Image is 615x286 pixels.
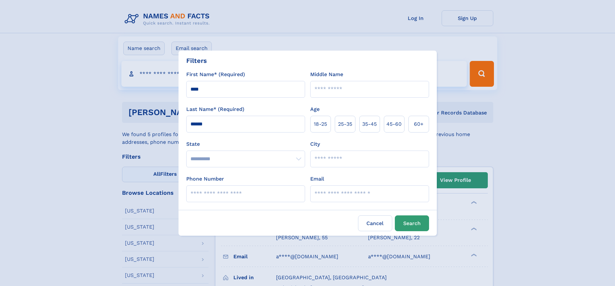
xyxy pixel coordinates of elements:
[310,175,324,183] label: Email
[386,120,402,128] span: 45‑60
[186,175,224,183] label: Phone Number
[186,105,244,113] label: Last Name* (Required)
[186,56,207,65] div: Filters
[414,120,424,128] span: 60+
[186,71,245,78] label: First Name* (Required)
[314,120,327,128] span: 18‑25
[395,215,429,231] button: Search
[310,105,320,113] label: Age
[338,120,352,128] span: 25‑35
[362,120,377,128] span: 35‑45
[310,140,320,148] label: City
[358,215,392,231] label: Cancel
[310,71,343,78] label: Middle Name
[186,140,305,148] label: State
